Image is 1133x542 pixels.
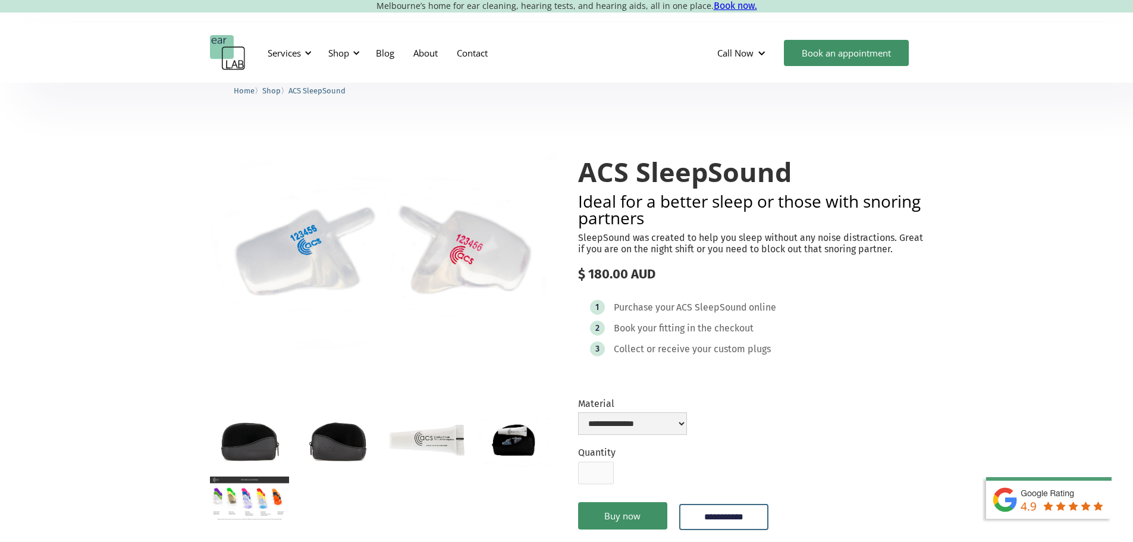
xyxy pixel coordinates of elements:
a: ACS SleepSound [288,84,346,96]
a: home [210,35,246,71]
span: Shop [262,86,281,95]
div: Call Now [717,47,754,59]
span: ACS SleepSound [288,86,346,95]
div: 2 [595,324,600,333]
a: open lightbox [299,414,378,466]
div: Shop [328,47,349,59]
div: Services [268,47,301,59]
a: open lightbox [387,414,466,466]
div: 3 [595,344,600,353]
li: 〉 [234,84,262,97]
a: Book an appointment [784,40,909,66]
label: Material [578,398,687,409]
a: open lightbox [476,414,555,467]
a: Buy now [578,502,667,530]
a: About [404,36,447,70]
a: open lightbox [210,414,289,466]
a: Blog [366,36,404,70]
a: open lightbox [210,133,555,373]
div: Purchase your [614,302,674,314]
a: Shop [262,84,281,96]
span: Home [234,86,255,95]
div: Services [261,35,315,71]
h1: ACS SleepSound [578,157,924,187]
a: Home [234,84,255,96]
div: Call Now [708,35,778,71]
label: Quantity [578,447,616,458]
div: ACS SleepSound [676,302,747,314]
div: $ 180.00 AUD [578,267,924,282]
img: ACS SleepSound [210,133,555,373]
h2: Ideal for a better sleep or those with snoring partners [578,193,924,226]
a: Contact [447,36,497,70]
div: online [749,302,776,314]
a: open lightbox [210,477,289,521]
div: 1 [595,303,599,312]
li: 〉 [262,84,288,97]
div: Collect or receive your custom plugs [614,343,771,355]
div: Book your fitting in the checkout [614,322,754,334]
div: Shop [321,35,363,71]
p: SleepSound was created to help you sleep without any noise distractions. Great if you are on the ... [578,232,924,255]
